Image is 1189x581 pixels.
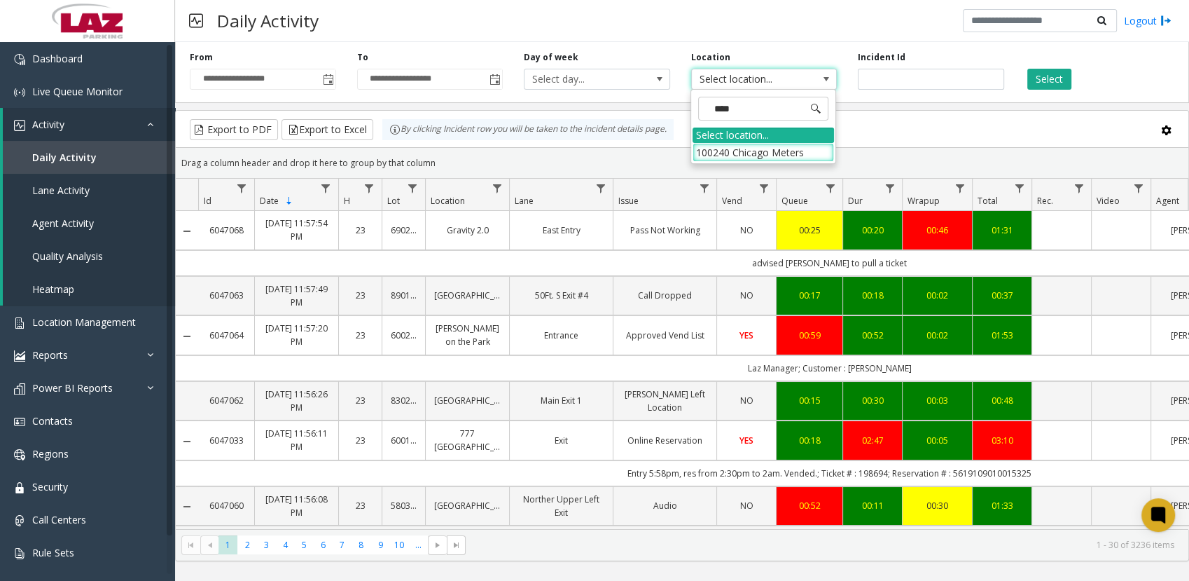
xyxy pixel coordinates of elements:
span: Page 5 [295,535,314,554]
span: Date [260,195,279,207]
div: 00:48 [981,394,1023,407]
a: 6047033 [207,434,246,447]
span: Page 10 [390,535,409,554]
span: Queue [781,195,808,207]
a: [PERSON_NAME] on the Park [434,322,501,348]
img: 'icon' [14,54,25,65]
a: NO [725,499,767,512]
a: Exit [518,434,604,447]
a: Dur Filter Menu [880,179,899,198]
div: Select location... [693,128,834,143]
span: Issue [618,195,639,207]
span: Rec. [1037,195,1053,207]
a: Queue Filter Menu [821,179,840,198]
img: 'icon' [14,317,25,329]
label: Day of week [524,51,578,64]
a: [DATE] 11:56:11 PM [263,427,330,453]
div: Drag a column header and drop it here to group by that column [176,151,1188,175]
span: Video [1097,195,1120,207]
span: Location Management [32,315,136,329]
div: 00:46 [911,224,964,237]
a: Date Filter Menu [317,179,335,198]
a: NO [725,289,767,302]
span: Lane [515,195,534,207]
span: Go to the next page [432,540,443,551]
a: 00:11 [851,499,894,512]
a: [DATE] 11:57:49 PM [263,282,330,309]
div: 00:59 [785,329,834,342]
a: 830202 [391,394,417,407]
span: Agent Activity [32,217,94,230]
span: Sortable [284,196,295,207]
a: Pass Not Working [622,224,708,237]
a: YES [725,434,767,447]
a: 00:52 [785,499,834,512]
a: Collapse Details [176,436,198,447]
a: 03:10 [981,434,1023,447]
span: NO [740,395,753,406]
img: 'icon' [14,120,25,131]
a: 01:31 [981,224,1023,237]
a: 600284 [391,329,417,342]
span: Contacts [32,414,73,428]
span: Power BI Reports [32,381,113,395]
img: 'icon' [14,482,25,493]
span: Go to the last page [447,535,466,555]
a: Rec. Filter Menu [1069,179,1088,198]
div: 00:20 [851,224,894,237]
a: Vend Filter Menu [754,179,773,198]
span: Rule Sets [32,546,74,559]
div: 00:25 [785,224,834,237]
a: 01:33 [981,499,1023,512]
a: 02:47 [851,434,894,447]
span: Activity [32,118,64,131]
a: NO [725,224,767,237]
a: Gravity 2.0 [434,224,501,237]
span: H [344,195,350,207]
span: Location [431,195,465,207]
img: 'icon' [14,416,25,428]
span: Dashboard [32,52,83,65]
a: Issue Filter Menu [695,179,714,198]
img: 'icon' [14,87,25,98]
div: 00:18 [785,434,834,447]
span: Daily Activity [32,151,97,164]
span: Regions [32,447,69,460]
a: 00:15 [785,394,834,407]
div: 00:03 [911,394,964,407]
label: From [190,51,213,64]
span: Lane Activity [32,184,90,197]
img: infoIcon.svg [389,124,401,135]
a: Collapse Details [176,226,198,237]
a: 00:37 [981,289,1023,302]
kendo-pager-info: 1 - 30 of 3236 items [474,539,1174,551]
span: Toggle popup [487,69,502,89]
div: 00:02 [911,329,964,342]
a: Online Reservation [622,434,708,447]
span: Page 4 [276,535,295,554]
a: NO [725,394,767,407]
a: 00:17 [785,289,834,302]
li: 100240 Chicago Meters [693,143,834,162]
a: 580363 [391,499,417,512]
a: Call Dropped [622,289,708,302]
a: Collapse Details [176,501,198,512]
a: [GEOGRAPHIC_DATA] [434,289,501,302]
a: East Entry [518,224,604,237]
a: 6047062 [207,394,246,407]
span: Page 7 [333,535,352,554]
a: 00:30 [911,499,964,512]
span: Lot [387,195,400,207]
a: Lane Filter Menu [591,179,610,198]
span: Wrapup [908,195,940,207]
a: [DATE] 11:57:20 PM [263,322,330,348]
span: Page 6 [314,535,333,554]
span: Heatmap [32,282,74,296]
div: 00:52 [851,329,894,342]
span: YES [739,435,753,446]
a: [GEOGRAPHIC_DATA] [434,394,501,407]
